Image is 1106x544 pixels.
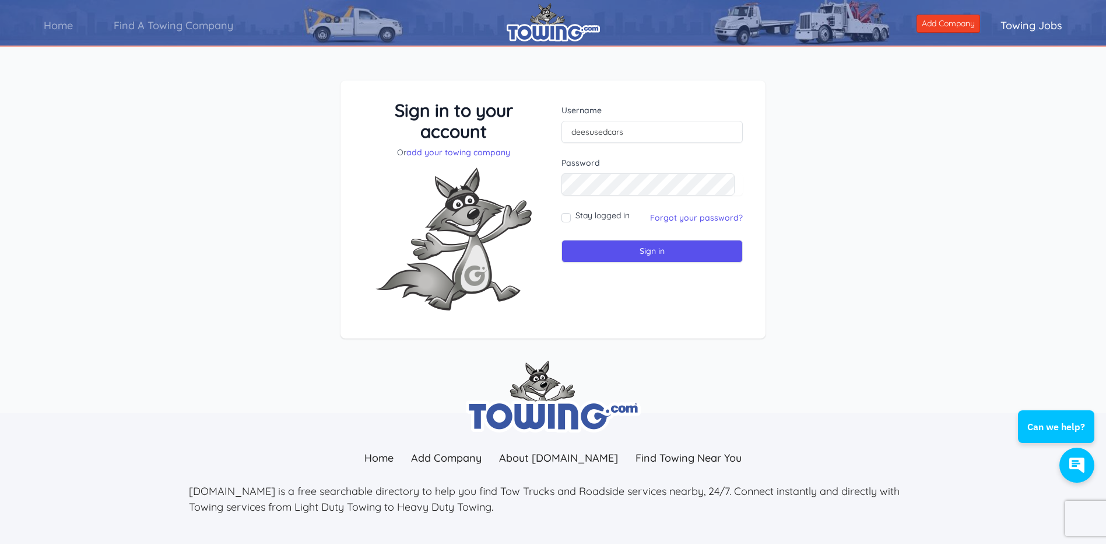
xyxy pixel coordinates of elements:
a: add your towing company [406,147,510,158]
iframe: Conversations [1009,378,1106,494]
img: towing [466,361,641,433]
a: Towing Jobs [980,9,1083,42]
input: Sign in [561,240,743,263]
a: About [DOMAIN_NAME] [490,445,627,470]
a: Find A Towing Company [93,9,254,42]
img: Fox-Excited.png [366,158,541,320]
a: Home [23,9,93,42]
label: Username [561,104,743,116]
a: Find Towing Near You [627,445,750,470]
img: logo.png [507,3,600,41]
p: Or [363,147,545,158]
a: Add Company [917,15,980,33]
p: [DOMAIN_NAME] is a free searchable directory to help you find Tow Trucks and Roadside services ne... [189,483,918,515]
h3: Sign in to your account [363,100,545,142]
a: Home [356,445,402,470]
label: Stay logged in [575,210,630,221]
label: Password [561,157,743,169]
a: Add Company [402,445,490,470]
a: Forgot your password? [650,212,743,223]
